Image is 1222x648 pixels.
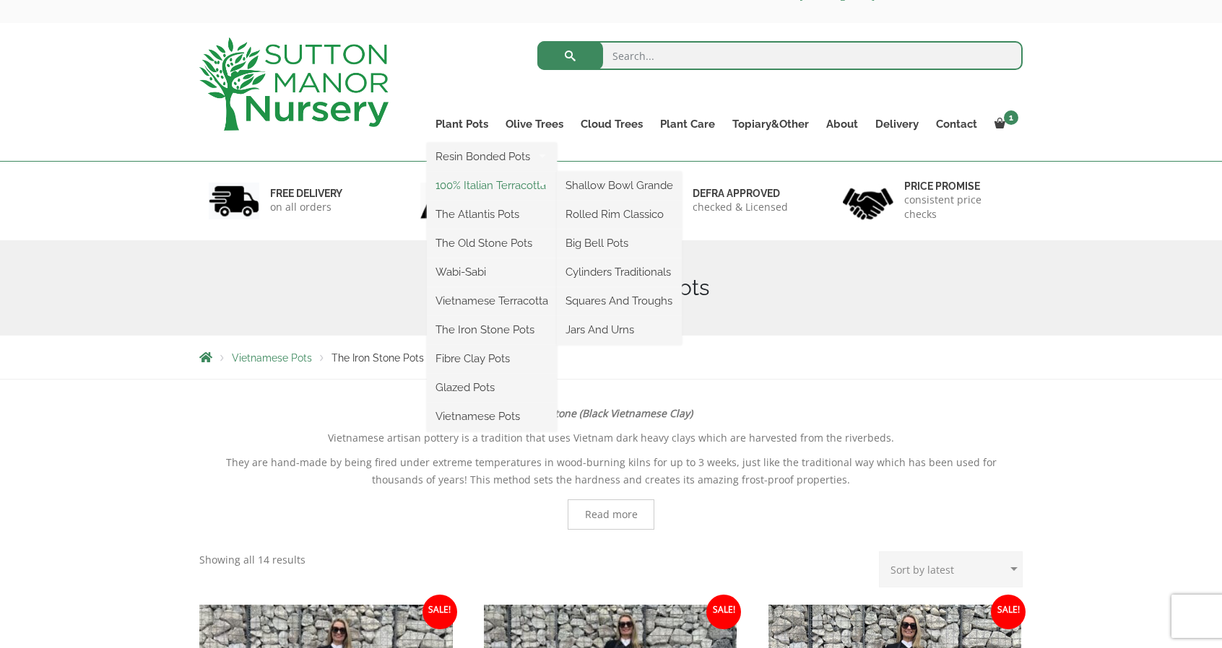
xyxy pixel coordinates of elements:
a: Olive Trees [497,114,572,134]
a: Topiary&Other [724,114,818,134]
a: Vietnamese Terracotta [427,290,557,312]
a: Jars And Urns [557,319,682,341]
a: Fibre Clay Pots [427,348,557,369]
a: Squares And Troughs [557,290,682,312]
a: Shallow Bowl Grande [557,175,682,196]
img: 1.jpg [209,183,259,219]
p: consistent price checks [904,193,1014,222]
img: 4.jpg [843,179,893,223]
p: Vietnamese artisan pottery is a tradition that uses Vietnam dark heavy clays which are harvested ... [199,429,1023,447]
span: The Iron Stone Pots [331,352,424,364]
a: The Atlantis Pots [427,203,557,225]
p: on all orders [270,200,342,214]
nav: Breadcrumbs [199,351,1023,363]
span: Sale! [991,595,1026,629]
select: Shop order [879,551,1023,587]
a: About [818,114,867,134]
a: Delivery [867,114,927,134]
strong: Ironstone (Black Vietnamese Clay) [530,406,693,420]
a: Resin Bonded Pots [427,146,557,167]
img: logo [199,38,389,131]
p: Showing all 14 results [199,551,305,569]
a: The Old Stone Pots [427,232,557,254]
h6: Price promise [904,180,1014,193]
a: Vietnamese Pots [232,352,312,364]
span: Sale! [706,595,741,629]
a: 100% Italian Terracotta [427,175,557,196]
span: Read more [585,509,638,520]
a: Cylinders Traditionals [557,261,682,283]
p: They are hand-made by being fired under extreme temperatures in wood-burning kilns for up to 3 we... [199,454,1023,489]
a: Plant Pots [427,114,497,134]
a: Rolled Rim Classico [557,203,682,225]
a: Vietnamese Pots [427,406,557,427]
p: checked & Licensed [693,200,788,214]
a: 1 [986,114,1023,134]
img: 2.jpg [420,183,471,219]
span: Sale! [422,595,457,629]
input: Search... [537,41,1023,70]
a: The Iron Stone Pots [427,319,557,341]
h6: Defra approved [693,187,788,200]
a: Glazed Pots [427,377,557,398]
a: Cloud Trees [572,114,651,134]
span: 1 [1004,110,1018,125]
a: Plant Care [651,114,724,134]
a: Wabi-Sabi [427,261,557,283]
h1: The Iron Stone Pots [199,275,1023,301]
a: Contact [927,114,986,134]
h6: FREE DELIVERY [270,187,342,200]
a: Big Bell Pots [557,232,682,254]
